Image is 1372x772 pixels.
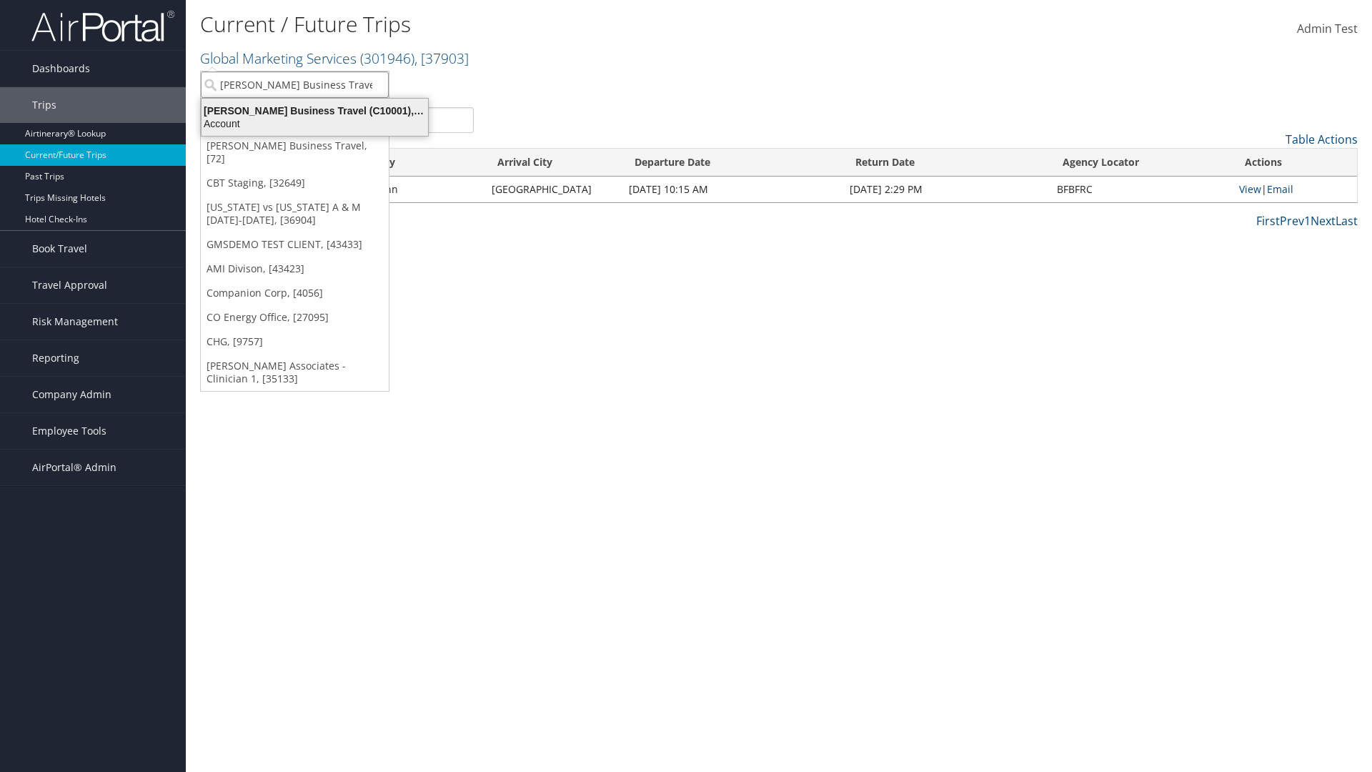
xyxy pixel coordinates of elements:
[32,413,106,449] span: Employee Tools
[32,377,111,412] span: Company Admin
[1297,21,1358,36] span: Admin Test
[1336,213,1358,229] a: Last
[200,9,972,39] h1: Current / Future Trips
[1256,213,1280,229] a: First
[842,177,1050,202] td: [DATE] 2:29 PM
[32,340,79,376] span: Reporting
[201,330,389,354] a: CHG, [9757]
[414,49,469,68] span: , [ 37903 ]
[1311,213,1336,229] a: Next
[32,231,87,267] span: Book Travel
[310,149,484,177] th: Departure City: activate to sort column ascending
[201,134,389,171] a: [PERSON_NAME] Business Travel, [72]
[201,354,389,391] a: [PERSON_NAME] Associates - Clinician 1, [35133]
[201,305,389,330] a: CO Energy Office, [27095]
[842,149,1050,177] th: Return Date: activate to sort column ascending
[310,177,484,202] td: [US_STATE] Penn
[200,49,469,68] a: Global Marketing Services
[201,71,389,98] input: Search Accounts
[201,195,389,232] a: [US_STATE] vs [US_STATE] A & M [DATE]-[DATE], [36904]
[1232,149,1357,177] th: Actions
[1297,7,1358,51] a: Admin Test
[32,450,116,485] span: AirPortal® Admin
[193,117,437,130] div: Account
[484,177,622,202] td: [GEOGRAPHIC_DATA]
[1267,182,1293,196] a: Email
[32,51,90,86] span: Dashboards
[1304,213,1311,229] a: 1
[32,304,118,340] span: Risk Management
[622,149,842,177] th: Departure Date: activate to sort column descending
[32,267,107,303] span: Travel Approval
[200,75,972,94] p: Filter:
[1286,132,1358,147] a: Table Actions
[1232,177,1357,202] td: |
[1050,149,1232,177] th: Agency Locator: activate to sort column ascending
[201,257,389,281] a: AMI Divison, [43423]
[622,177,842,202] td: [DATE] 10:15 AM
[1280,213,1304,229] a: Prev
[360,49,414,68] span: ( 301946 )
[201,232,389,257] a: GMSDEMO TEST CLIENT, [43433]
[31,9,174,43] img: airportal-logo.png
[484,149,622,177] th: Arrival City: activate to sort column ascending
[193,104,437,117] div: [PERSON_NAME] Business Travel (C10001), [72]
[32,87,56,123] span: Trips
[1050,177,1232,202] td: BFBFRC
[1239,182,1261,196] a: View
[201,281,389,305] a: Companion Corp, [4056]
[201,171,389,195] a: CBT Staging, [32649]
